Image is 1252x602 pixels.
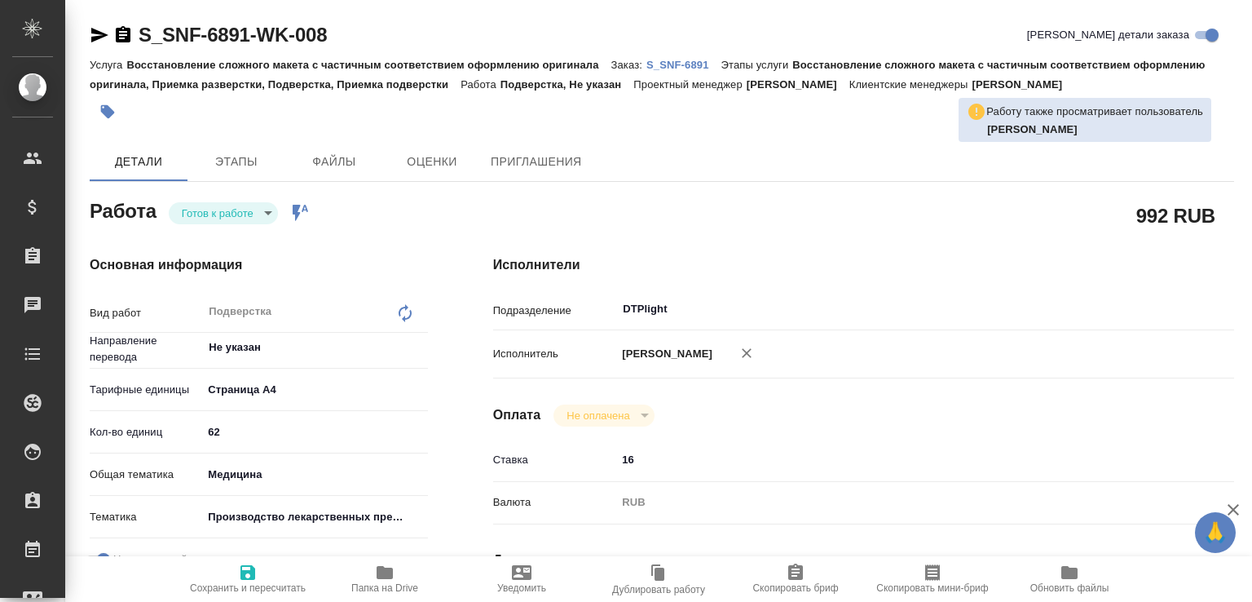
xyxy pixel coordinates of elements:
div: Страница А4 [202,376,427,404]
p: S_SNF-6891 [646,59,721,71]
span: Папка на Drive [351,582,418,594]
p: Направление перевода [90,333,202,365]
button: Добавить тэг [90,94,126,130]
p: Заказ: [611,59,646,71]
span: 🙏 [1201,516,1229,550]
p: Тарифные единицы [90,382,202,398]
button: 🙏 [1195,512,1236,553]
p: Клиентские менеджеры [849,78,972,91]
p: Подверстка, Не указан [500,78,634,91]
p: Этапы услуги [721,59,793,71]
p: Исполнитель [493,346,617,362]
input: ✎ Введи что-нибудь [202,420,427,444]
span: [PERSON_NAME] детали заказа [1027,27,1189,43]
span: Файлы [295,152,373,172]
p: Тематика [90,509,202,525]
button: Скопировать ссылку для ЯМессенджера [90,25,109,45]
span: Скопировать бриф [752,582,838,594]
div: Медицина [202,461,427,489]
span: Сохранить и пересчитать [190,582,306,594]
div: Производство лекарственных препаратов [202,503,427,531]
b: [PERSON_NAME] [987,123,1078,135]
span: Детали [99,152,178,172]
div: Готов к работе [169,202,278,224]
button: Open [419,346,422,349]
p: [PERSON_NAME] [616,346,712,362]
span: Дублировать работу [612,584,705,595]
button: Удалить исполнителя [729,335,765,371]
h2: 992 RUB [1136,201,1215,229]
button: Папка на Drive [316,556,453,602]
p: [PERSON_NAME] [972,78,1074,91]
button: Обновить файлы [1001,556,1138,602]
span: Приглашения [491,152,582,172]
input: ✎ Введи что-нибудь [616,448,1172,471]
p: Проектный менеджер [633,78,746,91]
span: Уведомить [497,582,546,594]
button: Готов к работе [177,206,258,220]
p: Восстановление сложного макета с частичным соответствием оформлению оригинала [126,59,611,71]
h4: Основная информация [90,255,428,275]
button: Скопировать ссылку [113,25,133,45]
div: Готов к работе [553,405,654,427]
button: Уведомить [453,556,590,602]
p: Работу также просматривает пользователь [986,104,1203,120]
button: Скопировать мини-бриф [864,556,1001,602]
p: Валюта [493,494,617,511]
button: Скопировать бриф [727,556,864,602]
span: Этапы [197,152,276,172]
p: [PERSON_NAME] [747,78,849,91]
h4: Дополнительно [493,551,1234,570]
p: Услуга [90,59,126,71]
div: RUB [616,489,1172,516]
p: Кол-во единиц [90,424,202,440]
span: Оценки [393,152,471,172]
p: Подразделение [493,303,617,319]
button: Open [1163,308,1166,311]
span: Скопировать мини-бриф [876,582,988,594]
span: Обновить файлы [1030,582,1109,594]
p: Общая тематика [90,467,202,483]
h2: Работа [90,195,156,224]
p: Вид работ [90,305,202,321]
p: Ставка [493,452,617,468]
button: Не оплачена [562,409,634,423]
a: S_SNF-6891-WK-008 [139,24,327,46]
h4: Исполнители [493,255,1234,275]
h4: Оплата [493,405,541,425]
button: Дублировать работу [590,556,727,602]
span: Нотариальный заказ [113,551,217,568]
p: Работа [461,78,500,91]
p: Крамник Артём [987,122,1203,138]
button: Сохранить и пересчитать [179,556,316,602]
a: S_SNF-6891 [646,57,721,71]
